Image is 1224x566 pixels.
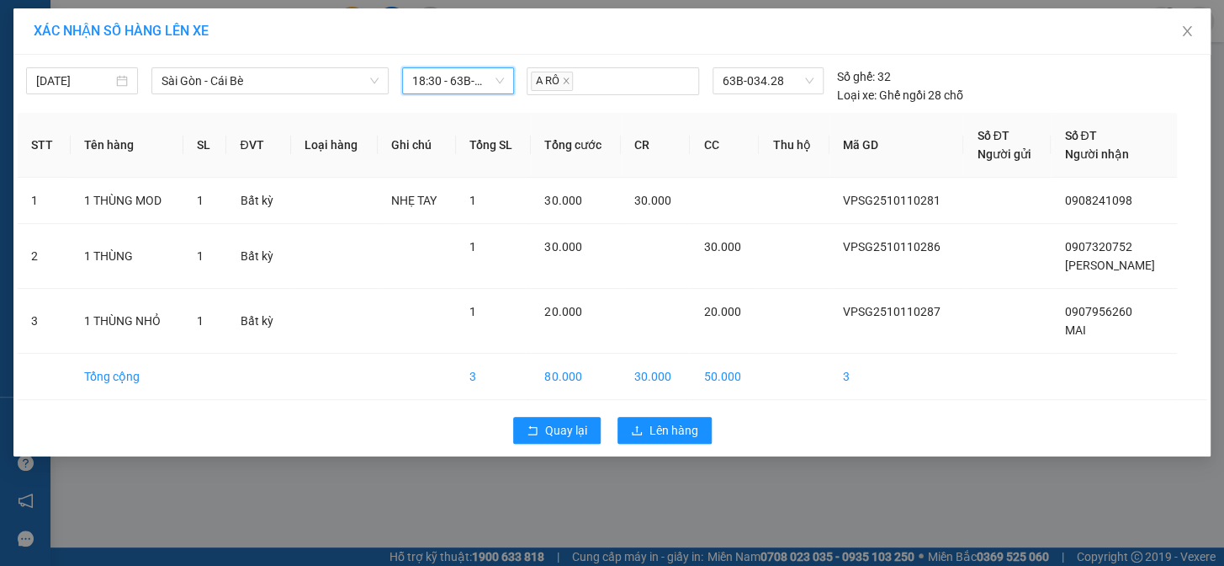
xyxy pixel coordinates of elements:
[544,194,581,207] span: 30.000
[690,113,759,178] th: CC
[544,305,581,318] span: 20.000
[759,113,829,178] th: Thu hộ
[703,305,740,318] span: 20.000
[1064,147,1128,161] span: Người nhận
[621,113,690,178] th: CR
[378,113,456,178] th: Ghi chú
[71,289,183,354] td: 1 THÙNG NHỎ
[391,194,437,207] span: NHẸ TAY
[469,240,476,254] span: 1
[226,224,291,289] td: Bất kỳ
[843,305,941,318] span: VPSG2510110287
[1064,129,1096,142] span: Số ĐT
[18,224,71,289] td: 2
[843,194,941,207] span: VPSG2510110281
[71,178,183,224] td: 1 THÙNG MOD
[412,68,504,93] span: 18:30 - 63B-034.28
[562,77,570,85] span: close
[977,129,1009,142] span: Số ĐT
[977,147,1031,161] span: Người gửi
[829,354,964,400] td: 3
[71,354,183,400] td: Tổng cộng
[34,23,209,39] span: XÁC NHẬN SỐ HÀNG LÊN XE
[456,113,532,178] th: Tổng SL
[1064,259,1154,272] span: [PERSON_NAME]
[617,417,712,444] button: uploadLên hàng
[531,354,621,400] td: 80.000
[71,113,183,178] th: Tên hàng
[513,417,601,444] button: rollbackQuay lại
[1064,194,1131,207] span: 0908241098
[723,68,813,93] span: 63B-034.28
[527,424,538,438] span: rollback
[18,289,71,354] td: 3
[837,67,891,86] div: 32
[1064,305,1131,318] span: 0907956260
[843,240,941,254] span: VPSG2510110286
[690,354,759,400] td: 50.000
[634,194,671,207] span: 30.000
[18,178,71,224] td: 1
[183,113,227,178] th: SL
[1064,323,1085,337] span: MAI
[226,113,291,178] th: ĐVT
[369,76,379,86] span: down
[36,72,113,90] input: 11/10/2025
[456,354,532,400] td: 3
[1163,8,1211,56] button: Close
[837,86,877,104] span: Loại xe:
[469,305,476,318] span: 1
[71,224,183,289] td: 1 THÙNG
[197,249,204,263] span: 1
[197,314,204,328] span: 1
[226,289,291,354] td: Bất kỳ
[291,113,378,178] th: Loại hàng
[162,68,379,93] span: Sài Gòn - Cái Bè
[18,113,71,178] th: STT
[469,194,476,207] span: 1
[837,67,875,86] span: Số ghế:
[531,72,573,91] span: A RÔ
[197,194,204,207] span: 1
[1180,24,1194,38] span: close
[545,421,587,440] span: Quay lại
[531,113,621,178] th: Tổng cước
[703,240,740,254] span: 30.000
[631,424,643,438] span: upload
[829,113,964,178] th: Mã GD
[1064,240,1131,254] span: 0907320752
[621,354,690,400] td: 30.000
[837,86,963,104] div: Ghế ngồi 28 chỗ
[649,421,698,440] span: Lên hàng
[544,240,581,254] span: 30.000
[226,178,291,224] td: Bất kỳ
